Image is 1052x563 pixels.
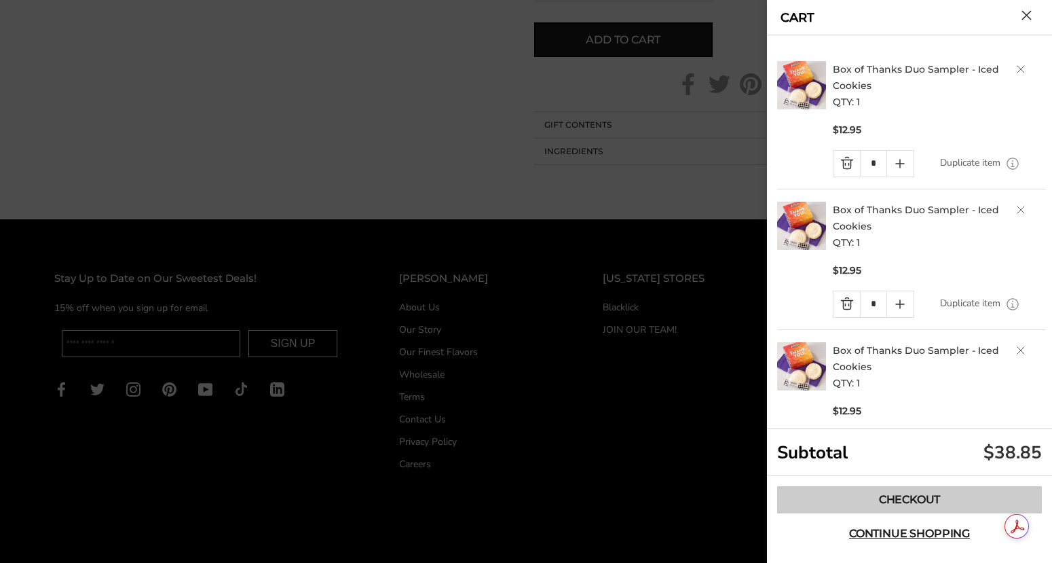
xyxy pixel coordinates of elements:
a: Delete product [1017,206,1025,214]
a: Quantity plus button [887,291,914,317]
button: Close cart [1021,10,1032,20]
a: Quantity minus button [833,151,860,177]
iframe: Sign Up via Text for Offers [11,511,140,552]
a: Duplicate item [940,296,1000,311]
img: C. Krueger's. image [777,342,826,391]
input: Quantity Input [860,291,886,317]
div: Subtotal [767,429,1052,476]
a: Box of Thanks Duo Sampler - Iced Cookies [833,204,999,232]
span: $12.95 [833,124,861,137]
a: Delete product [1017,346,1025,355]
a: Duplicate item [940,156,1000,170]
a: Quantity minus button [833,291,860,317]
input: Quantity Input [860,151,886,177]
a: Box of Thanks Duo Sampler - Iced Cookies [833,63,999,92]
a: Checkout [777,486,1042,513]
span: $12.95 [833,405,861,418]
a: Quantity plus button [887,151,914,177]
a: CART [781,12,814,24]
span: $12.95 [833,264,861,277]
img: C. Krueger's. image [777,202,826,251]
div: $38.85 [983,441,1042,465]
h2: QTY: 1 [833,61,1046,110]
span: Continue shopping [849,528,970,539]
a: Box of Thanks Duo Sampler - Iced Cookies [833,344,999,373]
img: C. Krueger's. image [777,61,826,110]
a: Delete product [1017,65,1025,73]
h2: QTY: 1 [833,202,1046,251]
button: Continue shopping [777,520,1042,547]
h2: QTY: 1 [833,342,1046,391]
